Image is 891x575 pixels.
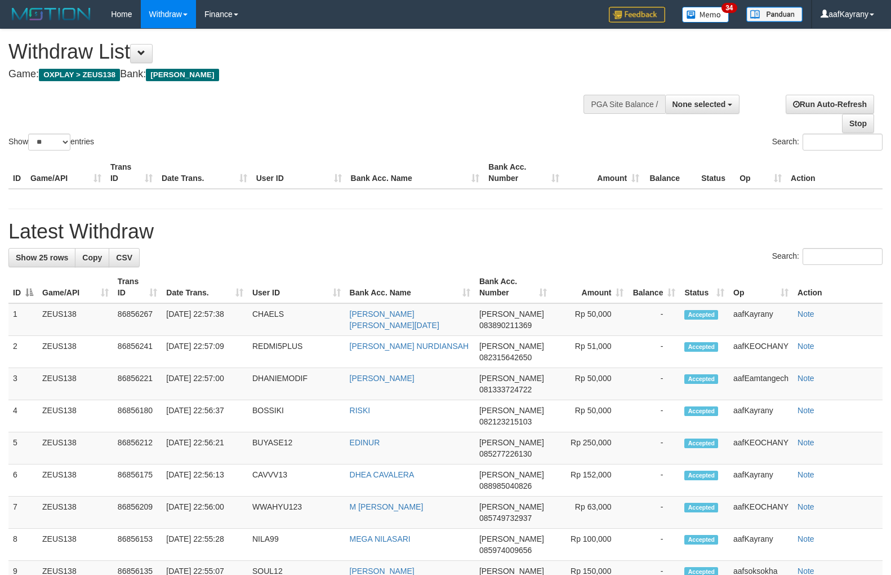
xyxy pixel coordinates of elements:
a: Note [798,438,814,447]
th: Date Trans. [157,157,252,189]
td: ZEUS138 [38,400,113,432]
input: Search: [803,134,883,151]
span: [PERSON_NAME] [479,438,544,447]
span: Copy 088985040826 to clipboard [479,481,532,490]
td: Rp 152,000 [551,465,628,497]
span: Accepted [684,342,718,352]
span: CSV [116,253,132,262]
a: Copy [75,248,109,267]
th: Bank Acc. Number: activate to sort column ascending [475,271,552,303]
td: aafKayrany [729,465,793,497]
th: Op: activate to sort column ascending [729,271,793,303]
td: REDMI5PLUS [248,336,345,368]
td: aafKEOCHANY [729,336,793,368]
td: 8 [8,529,38,561]
th: Bank Acc. Name [346,157,484,189]
td: aafKayrany [729,529,793,561]
td: 86856175 [113,465,162,497]
input: Search: [803,248,883,265]
a: DHEA CAVALERA [350,470,415,479]
th: User ID [252,157,346,189]
td: CHAELS [248,303,345,336]
th: Trans ID [106,157,157,189]
img: Feedback.jpg [609,7,665,23]
label: Search: [772,248,883,265]
th: ID: activate to sort column descending [8,271,38,303]
span: Accepted [684,374,718,384]
span: 34 [721,3,737,13]
span: Accepted [684,503,718,512]
span: Copy 085974009656 to clipboard [479,546,532,555]
a: Note [798,502,814,511]
label: Show entries [8,134,94,151]
td: [DATE] 22:56:21 [162,432,248,465]
h4: Game: Bank: [8,69,583,80]
td: WWAHYU123 [248,497,345,529]
td: Rp 50,000 [551,400,628,432]
span: [PERSON_NAME] [479,309,544,319]
a: Note [798,470,814,479]
td: DHANIEMODIF [248,368,345,400]
td: [DATE] 22:56:00 [162,497,248,529]
td: aafKayrany [729,400,793,432]
a: [PERSON_NAME] NURDIANSAH [350,342,469,351]
td: - [628,432,680,465]
th: Amount [564,157,644,189]
td: [DATE] 22:56:37 [162,400,248,432]
div: PGA Site Balance / [583,95,665,114]
td: 86856209 [113,497,162,529]
td: 86856267 [113,303,162,336]
td: 3 [8,368,38,400]
a: [PERSON_NAME] [PERSON_NAME][DATE] [350,309,439,330]
th: Action [786,157,883,189]
td: 86856241 [113,336,162,368]
td: 86856221 [113,368,162,400]
span: [PERSON_NAME] [479,374,544,383]
span: [PERSON_NAME] [479,534,544,543]
td: - [628,368,680,400]
td: 86856153 [113,529,162,561]
a: Note [798,342,814,351]
td: - [628,529,680,561]
td: Rp 100,000 [551,529,628,561]
th: Date Trans.: activate to sort column ascending [162,271,248,303]
td: 6 [8,465,38,497]
span: [PERSON_NAME] [479,342,544,351]
span: Copy 082123215103 to clipboard [479,417,532,426]
th: Op [735,157,786,189]
td: Rp 51,000 [551,336,628,368]
td: 5 [8,432,38,465]
h1: Latest Withdraw [8,220,883,243]
a: EDINUR [350,438,380,447]
td: - [628,497,680,529]
a: Note [798,374,814,383]
td: CAVVV13 [248,465,345,497]
td: 1 [8,303,38,336]
td: [DATE] 22:56:13 [162,465,248,497]
a: Note [798,309,814,319]
span: Show 25 rows [16,253,68,262]
span: [PERSON_NAME] [479,470,544,479]
span: Copy 083890211369 to clipboard [479,321,532,330]
td: 86856180 [113,400,162,432]
td: [DATE] 22:55:28 [162,529,248,561]
td: 2 [8,336,38,368]
td: [DATE] 22:57:09 [162,336,248,368]
td: - [628,400,680,432]
td: ZEUS138 [38,497,113,529]
span: Copy 081333724722 to clipboard [479,385,532,394]
th: Status: activate to sort column ascending [680,271,729,303]
th: ID [8,157,26,189]
th: Status [697,157,735,189]
th: Trans ID: activate to sort column ascending [113,271,162,303]
td: BUYASE12 [248,432,345,465]
td: ZEUS138 [38,432,113,465]
a: Note [798,534,814,543]
td: - [628,303,680,336]
td: Rp 50,000 [551,368,628,400]
td: aafEamtangech [729,368,793,400]
td: aafKEOCHANY [729,432,793,465]
td: Rp 250,000 [551,432,628,465]
span: Copy 082315642650 to clipboard [479,353,532,362]
select: Showentries [28,134,70,151]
